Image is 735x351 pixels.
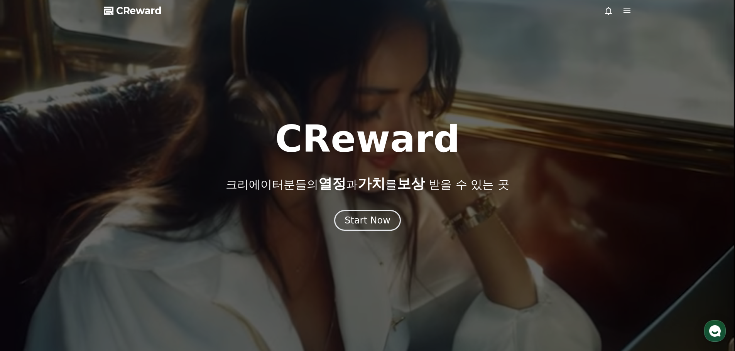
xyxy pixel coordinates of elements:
button: Start Now [334,210,401,231]
a: 설정 [100,244,148,264]
span: 홈 [24,256,29,262]
span: 열정 [318,176,346,191]
a: Start Now [334,218,401,225]
a: 홈 [2,244,51,264]
span: 대화 [71,256,80,262]
span: 가치 [358,176,385,191]
span: 보상 [397,176,425,191]
span: CReward [116,5,162,17]
div: Start Now [345,214,390,227]
a: CReward [104,5,162,17]
p: 크리에이터분들의 과 를 받을 수 있는 곳 [226,176,509,191]
a: 대화 [51,244,100,264]
span: 설정 [119,256,128,262]
h1: CReward [275,121,460,158]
